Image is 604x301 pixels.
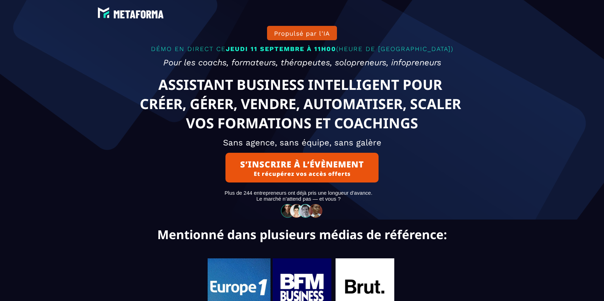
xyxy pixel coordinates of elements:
[77,188,520,203] text: Plus de 244 entrepreneurs ont déjà pris une longueur d’avance. Le marché n’attend pas — et vous ?
[116,73,488,134] text: ASSISTANT BUSINESS INTELLIGENT POUR CRÉER, GÉRER, VENDRE, AUTOMATISER, SCALER VOS FORMATIONS ET C...
[225,153,379,182] button: S’INSCRIRE À L’ÉVÈNEMENTEt récupérez vos accès offerts
[84,54,520,71] h2: Pour les coachs, formateurs, thérapeutes, solopreneurs, infopreneurs
[84,134,520,151] h2: Sans agence, sans équipe, sans galère
[5,226,599,244] text: Mentionné dans plusieurs médias de référence:
[226,45,336,52] span: JEUDI 11 SEPTEMBRE À 11H00
[96,5,166,21] img: e6894688e7183536f91f6cf1769eef69_LOGO_BLANC.png
[84,43,520,54] p: DÉMO EN DIRECT CE (HEURE DE [GEOGRAPHIC_DATA])
[267,26,337,40] button: Propulsé par l'IA
[279,203,325,218] img: 32586e8465b4242308ef789b458fc82f_community-people.png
